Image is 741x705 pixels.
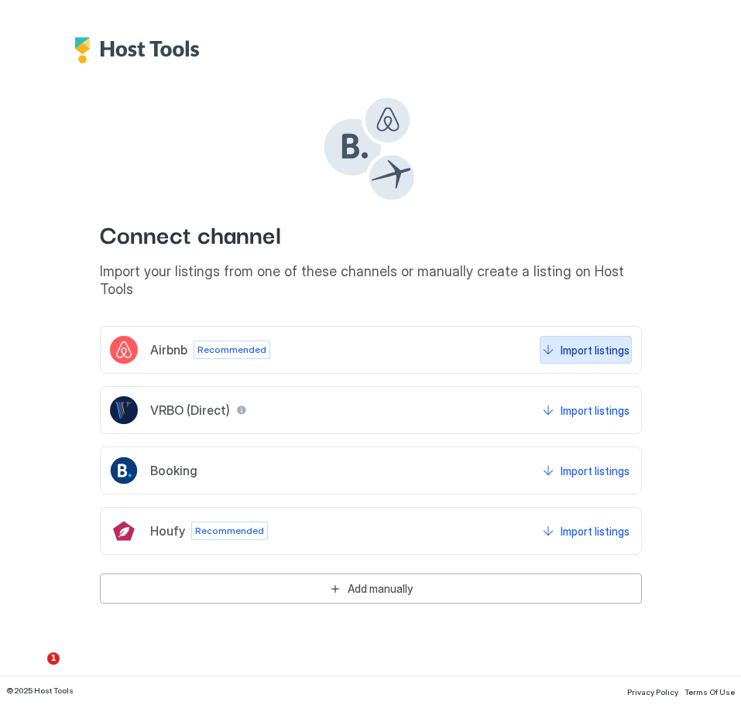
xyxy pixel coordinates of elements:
span: Recommended [197,343,266,357]
button: Import listings [540,517,632,545]
span: Recommended [195,524,264,538]
span: © 2025 Host Tools [6,686,74,696]
button: Import listings [540,457,632,484]
a: Privacy Policy [627,683,678,699]
span: Houfy [150,523,185,539]
button: Import listings [540,336,632,364]
div: Import listings [561,523,630,539]
span: Privacy Policy [627,687,678,696]
span: Airbnb [150,342,187,358]
span: 1 [47,652,60,665]
span: Terms Of Use [684,687,735,696]
div: Add manually [348,580,413,597]
iframe: Intercom live chat [15,652,53,690]
button: Import listings [540,396,632,424]
button: Add manually [100,573,642,604]
span: Connect channel [100,216,642,251]
span: Booking [150,463,197,478]
div: Import listings [561,463,630,479]
div: Import listings [561,342,630,358]
a: Terms Of Use [684,683,735,699]
div: Import listings [561,402,630,419]
span: Import your listings from one of these channels or manually create a listing on Host Tools [100,263,642,298]
div: Host Tools Logo [74,37,208,63]
span: VRBO (Direct) [150,402,230,418]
